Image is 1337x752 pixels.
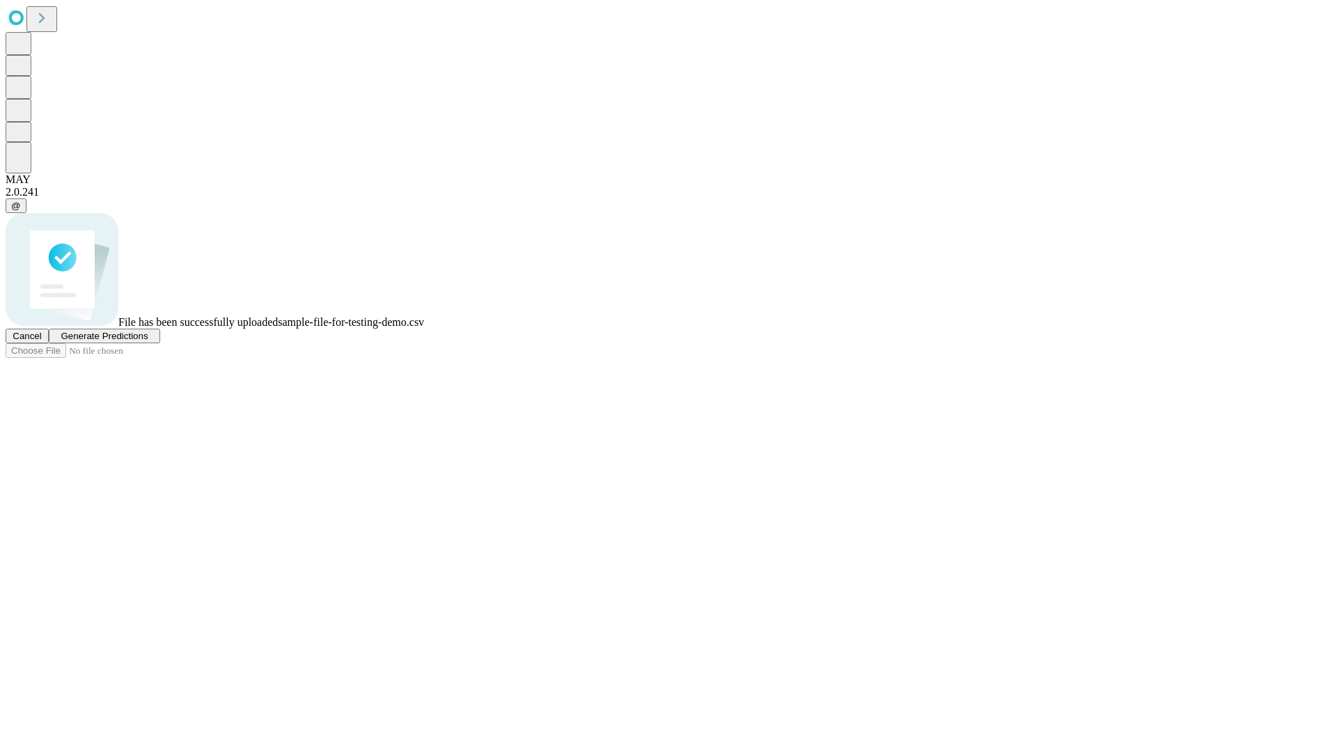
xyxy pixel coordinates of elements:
button: @ [6,198,26,213]
span: sample-file-for-testing-demo.csv [278,316,424,328]
span: File has been successfully uploaded [118,316,278,328]
div: MAY [6,173,1331,186]
span: Generate Predictions [61,331,148,341]
div: 2.0.241 [6,186,1331,198]
span: @ [11,201,21,211]
button: Generate Predictions [49,329,160,343]
span: Cancel [13,331,42,341]
button: Cancel [6,329,49,343]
